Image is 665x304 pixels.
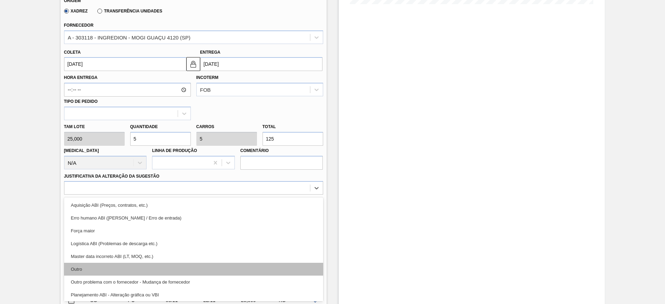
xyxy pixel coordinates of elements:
[97,9,162,14] label: Transferência Unidades
[64,9,88,14] label: Xadrez
[240,146,323,156] label: Comentário
[64,57,186,71] input: dd/mm/yyyy
[64,199,323,212] div: Aquisição ABI (Preços, contratos, etc.)
[64,237,323,250] div: Logística ABI (Problemas de descarga etc.)
[68,34,190,40] div: A - 303118 - INGREDION - MOGI GUAÇU 4120 (SP)
[64,212,323,224] div: Erro humano ABI ([PERSON_NAME] / Erro de entrada)
[200,57,322,71] input: dd/mm/yyyy
[152,148,197,153] label: Linha de Produção
[64,224,323,237] div: Força maior
[64,250,323,263] div: Master data incorreto ABI (LT, MOQ, etc.)
[263,124,276,129] label: Total
[196,75,219,80] label: Incoterm
[64,73,191,83] label: Hora Entrega
[189,60,197,68] img: locked
[196,124,214,129] label: Carros
[200,50,221,55] label: Entrega
[200,87,211,93] div: FOB
[64,196,323,206] label: Observações
[130,124,158,129] label: Quantidade
[64,174,160,179] label: Justificativa da Alteração da Sugestão
[64,276,323,288] div: Outro problema com o fornecedor - Mudança de fornecedor
[64,148,99,153] label: [MEDICAL_DATA]
[64,50,81,55] label: Coleta
[64,122,125,132] label: Tam lote
[186,57,200,71] button: locked
[64,23,94,28] label: Fornecedor
[64,99,98,104] label: Tipo de pedido
[64,263,323,276] div: Outro
[64,288,323,301] div: Planejamento ABI - Alteração gráfica ou VBI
